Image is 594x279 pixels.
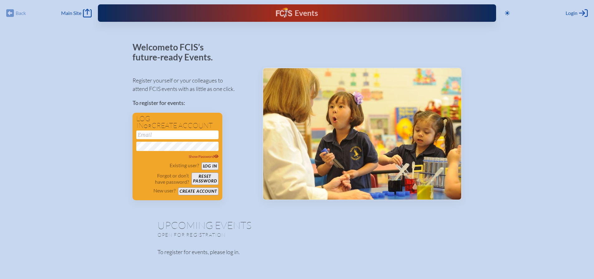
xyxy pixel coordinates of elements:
span: Show Password [189,154,219,159]
h1: Log in create account [136,115,219,129]
p: Forgot or don’t have password? [136,173,189,185]
h1: Upcoming Events [157,220,437,230]
span: Main Site [61,10,81,16]
p: Register yourself or your colleagues to attend FCIS events with as little as one click. [133,76,253,93]
p: New user? [153,187,176,194]
span: Login [566,10,577,16]
div: FCIS Events — Future ready [207,7,386,19]
button: Create account [178,187,218,195]
a: Main Site [61,9,92,17]
button: Log in [201,162,219,170]
p: Open for registration [157,232,322,238]
p: To register for events: [133,99,253,107]
p: Existing user? [170,162,199,168]
p: To register for events, please log in. [157,248,437,256]
button: Resetpassword [191,173,218,185]
img: Events [263,68,461,200]
span: or [144,123,152,129]
input: Email [136,130,219,139]
p: Welcome to FCIS’s future-ready Events. [133,42,220,62]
